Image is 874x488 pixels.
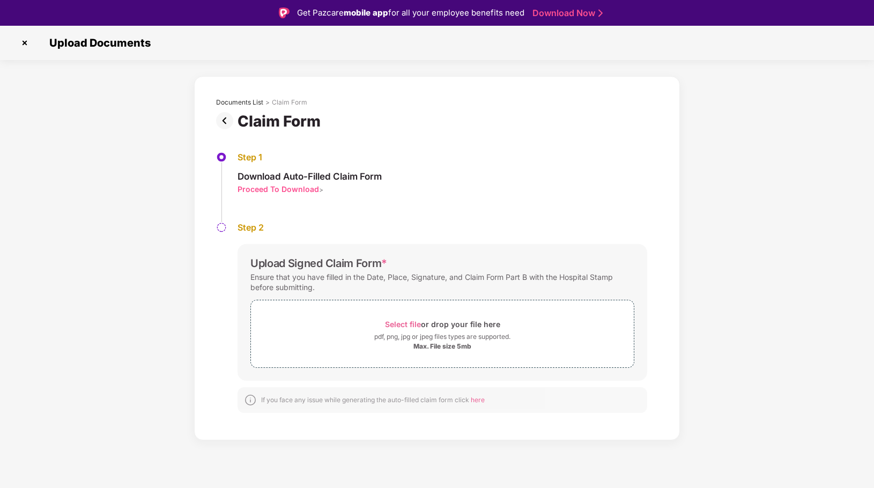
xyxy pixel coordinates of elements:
[251,308,634,359] span: Select fileor drop your file herepdf, png, jpg or jpeg files types are supported.Max. File size 5mb
[413,342,471,351] div: Max. File size 5mb
[16,34,33,51] img: svg+xml;base64,PHN2ZyBpZD0iQ3Jvc3MtMzJ4MzIiIHhtbG5zPSJodHRwOi8vd3d3LnczLm9yZy8yMDAwL3N2ZyIgd2lkdG...
[265,98,270,107] div: >
[272,98,307,107] div: Claim Form
[261,396,485,404] div: If you face any issue while generating the auto-filled claim form click
[344,8,388,18] strong: mobile app
[238,222,647,233] div: Step 2
[216,98,263,107] div: Documents List
[216,152,227,162] img: svg+xml;base64,PHN2ZyBpZD0iU3RlcC1BY3RpdmUtMzJ4MzIiIHhtbG5zPSJodHRwOi8vd3d3LnczLm9yZy8yMDAwL3N2Zy...
[598,8,603,19] img: Stroke
[471,396,485,404] span: here
[374,331,510,342] div: pdf, png, jpg or jpeg files types are supported.
[279,8,290,18] img: Logo
[238,171,382,182] div: Download Auto-Filled Claim Form
[532,8,599,19] a: Download Now
[39,36,156,49] span: Upload Documents
[238,112,325,130] div: Claim Form
[238,152,382,163] div: Step 1
[216,222,227,233] img: svg+xml;base64,PHN2ZyBpZD0iU3RlcC1QZW5kaW5nLTMyeDMyIiB4bWxucz0iaHR0cDovL3d3dy53My5vcmcvMjAwMC9zdm...
[250,257,387,270] div: Upload Signed Claim Form
[385,320,421,329] span: Select file
[250,270,634,294] div: Ensure that you have filled in the Date, Place, Signature, and Claim Form Part B with the Hospita...
[297,6,524,19] div: Get Pazcare for all your employee benefits need
[216,112,238,129] img: svg+xml;base64,PHN2ZyBpZD0iUHJldi0zMngzMiIgeG1sbnM9Imh0dHA6Ly93d3cudzMub3JnLzIwMDAvc3ZnIiB3aWR0aD...
[244,394,257,406] img: svg+xml;base64,PHN2ZyBpZD0iSW5mb18tXzMyeDMyIiBkYXRhLW5hbWU9IkluZm8gLSAzMngzMiIgeG1sbnM9Imh0dHA6Ly...
[385,317,500,331] div: or drop your file here
[319,186,323,194] span: >
[238,184,319,194] div: Proceed To Download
